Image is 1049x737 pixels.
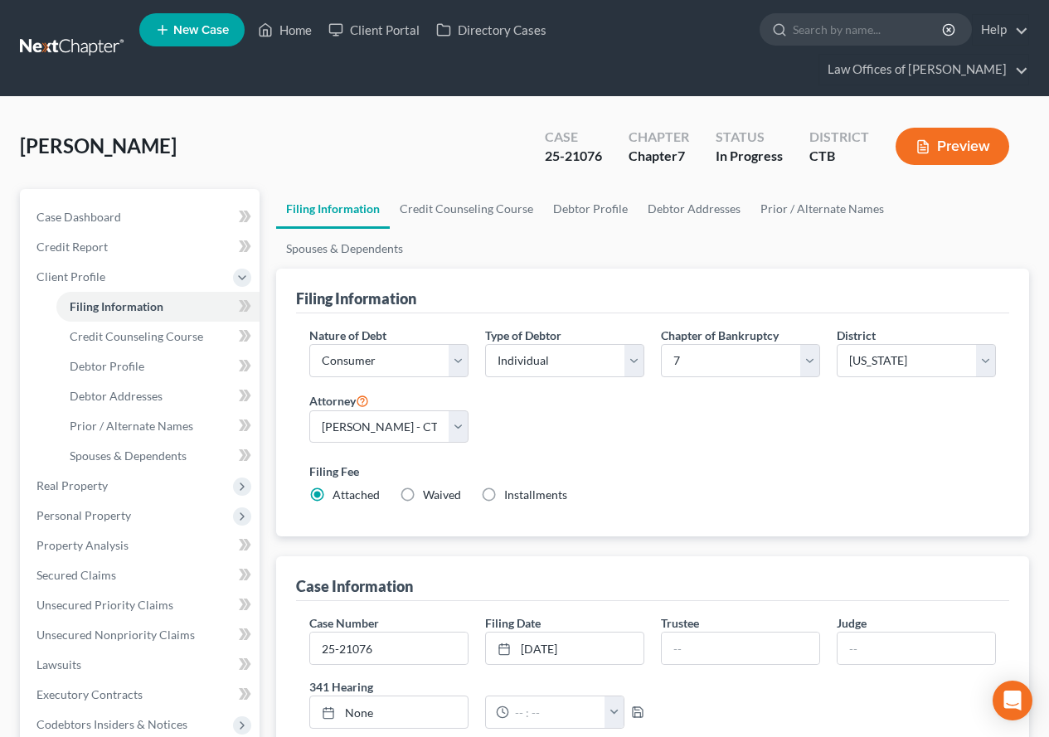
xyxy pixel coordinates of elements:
a: Property Analysis [23,531,260,560]
a: Executory Contracts [23,680,260,710]
div: Chapter [629,128,689,147]
a: Spouses & Dependents [56,441,260,471]
a: Help [973,15,1028,45]
a: Filing Information [276,189,390,229]
span: Unsecured Priority Claims [36,598,173,612]
span: Installments [504,487,567,502]
a: Unsecured Nonpriority Claims [23,620,260,650]
label: Chapter of Bankruptcy [661,327,779,344]
label: Attorney [309,390,369,410]
div: Filing Information [296,288,416,308]
span: Debtor Profile [70,359,144,373]
span: Filing Information [70,299,163,313]
span: Spouses & Dependents [70,449,187,463]
label: Judge [837,614,867,632]
label: Filing Date [485,614,541,632]
a: Debtor Addresses [56,381,260,411]
a: Law Offices of [PERSON_NAME] [819,55,1028,85]
label: District [837,327,876,344]
div: CTB [809,147,869,166]
span: Executory Contracts [36,687,143,701]
span: Case Dashboard [36,210,121,224]
a: Secured Claims [23,560,260,590]
div: Case Information [296,576,413,596]
a: None [310,696,468,728]
span: Debtor Addresses [70,389,163,403]
a: [DATE] [486,633,643,664]
a: Debtor Addresses [638,189,750,229]
div: District [809,128,869,147]
a: Client Portal [320,15,428,45]
span: Waived [423,487,461,502]
a: Prior / Alternate Names [56,411,260,441]
a: Spouses & Dependents [276,229,413,269]
a: Home [250,15,320,45]
a: Debtor Profile [543,189,638,229]
div: Open Intercom Messenger [993,681,1032,720]
div: Chapter [629,147,689,166]
input: Enter case number... [310,633,468,664]
a: Unsecured Priority Claims [23,590,260,620]
span: New Case [173,24,229,36]
input: Search by name... [793,14,945,45]
input: -- [838,633,995,664]
a: Case Dashboard [23,202,260,232]
a: Credit Counseling Course [390,189,543,229]
span: Credit Report [36,240,108,254]
label: Filing Fee [309,463,996,480]
a: Credit Report [23,232,260,262]
div: In Progress [716,147,783,166]
div: Status [716,128,783,147]
a: Debtor Profile [56,352,260,381]
span: Property Analysis [36,538,129,552]
span: Real Property [36,478,108,492]
span: [PERSON_NAME] [20,133,177,158]
a: Directory Cases [428,15,555,45]
span: Secured Claims [36,568,116,582]
span: 7 [677,148,685,163]
label: Trustee [661,614,699,632]
label: Case Number [309,614,379,632]
span: Attached [333,487,380,502]
div: Case [545,128,602,147]
label: 341 Hearing [301,678,653,696]
span: Lawsuits [36,657,81,672]
span: Personal Property [36,508,131,522]
a: Credit Counseling Course [56,322,260,352]
a: Filing Information [56,292,260,322]
div: 25-21076 [545,147,602,166]
button: Preview [896,128,1009,165]
span: Unsecured Nonpriority Claims [36,628,195,642]
span: Credit Counseling Course [70,329,203,343]
a: Lawsuits [23,650,260,680]
a: Prior / Alternate Names [750,189,894,229]
span: Client Profile [36,269,105,284]
label: Type of Debtor [485,327,561,344]
input: -- : -- [509,696,605,728]
input: -- [662,633,819,664]
span: Prior / Alternate Names [70,419,193,433]
span: Codebtors Insiders & Notices [36,717,187,731]
label: Nature of Debt [309,327,386,344]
